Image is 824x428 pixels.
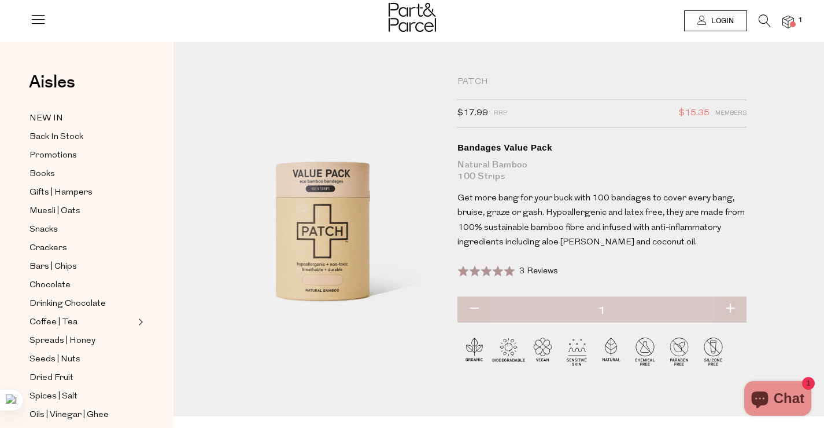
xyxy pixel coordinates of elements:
img: P_P-ICONS-Live_Bec_V11_Sensitive_Skin.svg [560,334,594,368]
span: $15.35 [679,106,710,121]
span: Seeds | Nuts [29,353,80,367]
a: Login [684,10,747,31]
a: Gifts | Hampers [29,185,135,200]
a: Chocolate [29,278,135,292]
span: Members [715,106,747,121]
img: P_P-ICONS-Live_Bec_V11_Organic.svg [457,334,492,368]
a: Dried Fruit [29,371,135,385]
span: Aisles [29,69,75,95]
a: NEW IN [29,111,135,126]
img: P_P-ICONS-Live_Bec_V11_Chemical_Free.svg [628,334,662,368]
span: RRP [494,106,507,121]
input: QTY Bandages Value Pack [457,297,747,325]
span: Oils | Vinegar | Ghee [29,408,109,422]
div: Patch [457,76,747,88]
inbox-online-store-chat: Shopify online store chat [741,381,815,419]
a: Coffee | Tea [29,315,135,330]
span: Promotions [29,149,77,163]
img: P_P-ICONS-Live_Bec_V11_Paraben_Free.svg [662,334,696,368]
span: Back In Stock [29,130,83,144]
img: P_P-ICONS-Live_Bec_V11_Biodegradable.svg [492,334,526,368]
a: Promotions [29,148,135,163]
a: Spices | Salt [29,389,135,404]
a: Snacks [29,222,135,237]
a: Seeds | Nuts [29,352,135,367]
a: 1 [782,16,794,28]
span: Drinking Chocolate [29,297,106,311]
span: NEW IN [29,112,63,126]
span: Spices | Salt [29,390,77,404]
span: Chocolate [29,279,71,292]
a: Aisles [29,74,75,103]
span: Coffee | Tea [29,316,77,330]
span: Muesli | Oats [29,204,80,218]
img: P_P-ICONS-Live_Bec_V11_Vegan.svg [526,334,560,368]
span: Spreads | Honey [29,334,95,348]
span: 3 Reviews [519,267,558,276]
img: P_P-ICONS-Live_Bec_V11_Silicone_Free.svg [696,334,730,368]
button: Expand/Collapse Coffee | Tea [135,315,143,329]
a: Back In Stock [29,130,135,144]
span: 1 [795,15,805,25]
span: $17.99 [457,106,488,121]
a: Books [29,167,135,181]
img: P_P-ICONS-Live_Bec_V11_Natural.svg [594,334,628,368]
a: Crackers [29,241,135,255]
a: Oils | Vinegar | Ghee [29,408,135,422]
div: Natural Bamboo 100 Strips [457,159,747,182]
span: Bars | Chips [29,260,77,274]
img: Part&Parcel [389,3,436,32]
span: Snacks [29,223,58,237]
a: Bars | Chips [29,259,135,274]
span: Get more bang for your buck with 100 bandages to cover every bang, bruise, graze or gash. Hypoall... [457,194,745,247]
span: Dried Fruit [29,371,73,385]
img: Bandages Value Pack [208,76,440,350]
span: Books [29,167,55,181]
span: Login [708,16,734,26]
div: Bandages Value Pack [457,142,747,153]
a: Drinking Chocolate [29,297,135,311]
a: Muesli | Oats [29,204,135,218]
span: Crackers [29,242,67,255]
span: Gifts | Hampers [29,186,93,200]
a: Spreads | Honey [29,334,135,348]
